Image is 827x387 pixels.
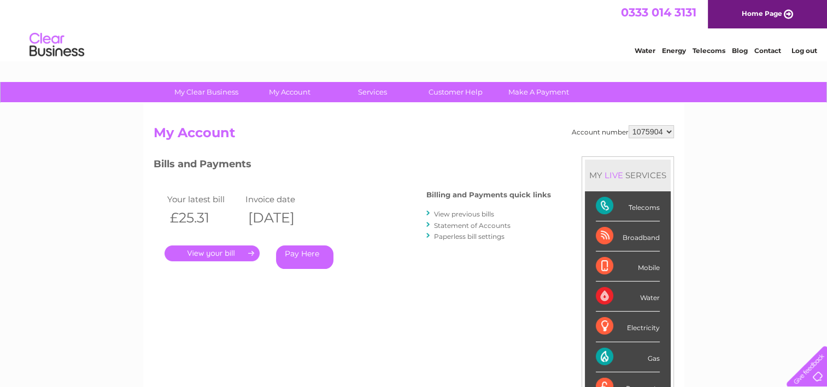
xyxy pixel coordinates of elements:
[596,312,660,342] div: Electricity
[662,46,686,55] a: Energy
[434,210,494,218] a: View previous bills
[596,191,660,221] div: Telecoms
[596,221,660,251] div: Broadband
[596,342,660,372] div: Gas
[494,82,584,102] a: Make A Payment
[276,245,333,269] a: Pay Here
[410,82,501,102] a: Customer Help
[602,170,625,180] div: LIVE
[243,192,321,207] td: Invoice date
[434,221,511,230] a: Statement of Accounts
[426,191,551,199] h4: Billing and Payments quick links
[154,125,674,146] h2: My Account
[165,192,243,207] td: Your latest bill
[693,46,725,55] a: Telecoms
[596,251,660,282] div: Mobile
[596,282,660,312] div: Water
[732,46,748,55] a: Blog
[791,46,817,55] a: Log out
[243,207,321,229] th: [DATE]
[161,82,251,102] a: My Clear Business
[327,82,418,102] a: Services
[621,5,696,19] a: 0333 014 3131
[244,82,335,102] a: My Account
[585,160,671,191] div: MY SERVICES
[635,46,655,55] a: Water
[154,156,551,175] h3: Bills and Payments
[754,46,781,55] a: Contact
[434,232,505,241] a: Paperless bill settings
[572,125,674,138] div: Account number
[29,28,85,62] img: logo.png
[165,207,243,229] th: £25.31
[156,6,672,53] div: Clear Business is a trading name of Verastar Limited (registered in [GEOGRAPHIC_DATA] No. 3667643...
[165,245,260,261] a: .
